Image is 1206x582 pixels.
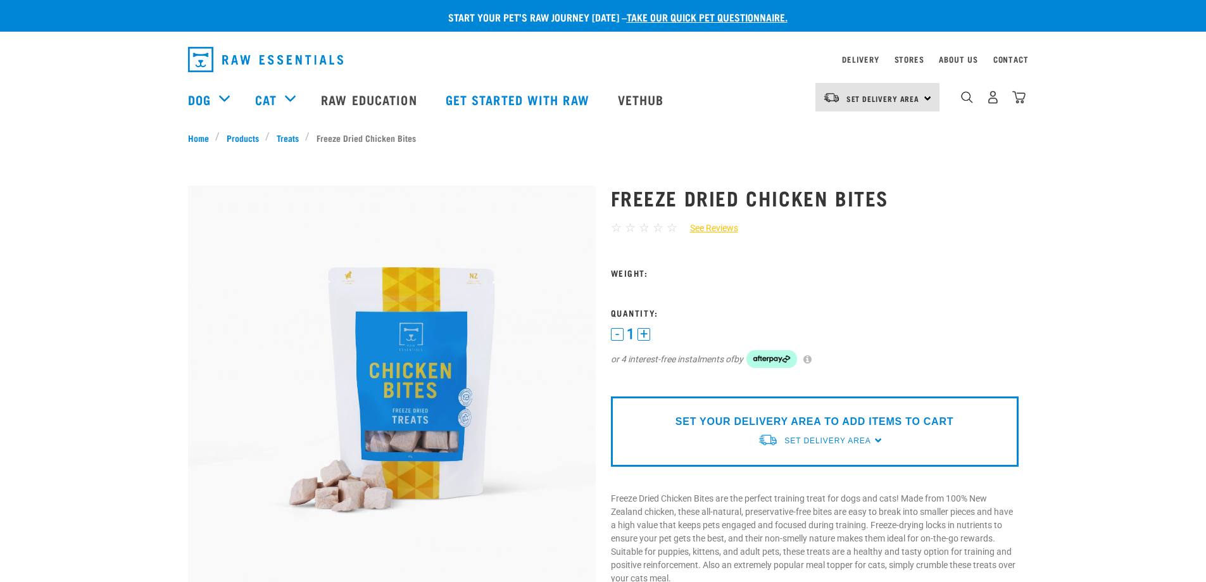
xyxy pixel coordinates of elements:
h3: Weight: [611,268,1019,277]
span: Set Delivery Area [846,96,920,101]
img: van-moving.png [823,92,840,103]
a: Cat [255,90,277,109]
span: 1 [627,327,634,341]
p: SET YOUR DELIVERY AREA TO ADD ITEMS TO CART [675,414,953,429]
button: + [638,328,650,341]
span: ☆ [639,220,650,235]
a: Get started with Raw [433,74,605,125]
nav: breadcrumbs [188,131,1019,144]
div: or 4 interest-free instalments of by [611,350,1019,368]
a: Stores [895,57,924,61]
img: user.png [986,91,1000,104]
nav: dropdown navigation [178,42,1029,77]
span: ☆ [653,220,663,235]
span: ☆ [611,220,622,235]
a: Dog [188,90,211,109]
a: Home [188,131,216,144]
span: Set Delivery Area [784,436,870,445]
a: See Reviews [677,222,738,235]
h3: Quantity: [611,308,1019,317]
a: take our quick pet questionnaire. [627,14,788,20]
a: Products [220,131,265,144]
a: Treats [270,131,305,144]
button: - [611,328,624,341]
img: Afterpay [746,350,797,368]
img: home-icon-1@2x.png [961,91,973,103]
img: home-icon@2x.png [1012,91,1026,104]
a: Contact [993,57,1029,61]
img: van-moving.png [758,433,778,446]
h1: Freeze Dried Chicken Bites [611,186,1019,209]
span: ☆ [667,220,677,235]
span: ☆ [625,220,636,235]
img: Raw Essentials Logo [188,47,343,72]
a: Delivery [842,57,879,61]
a: Vethub [605,74,680,125]
a: About Us [939,57,977,61]
a: Raw Education [308,74,432,125]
